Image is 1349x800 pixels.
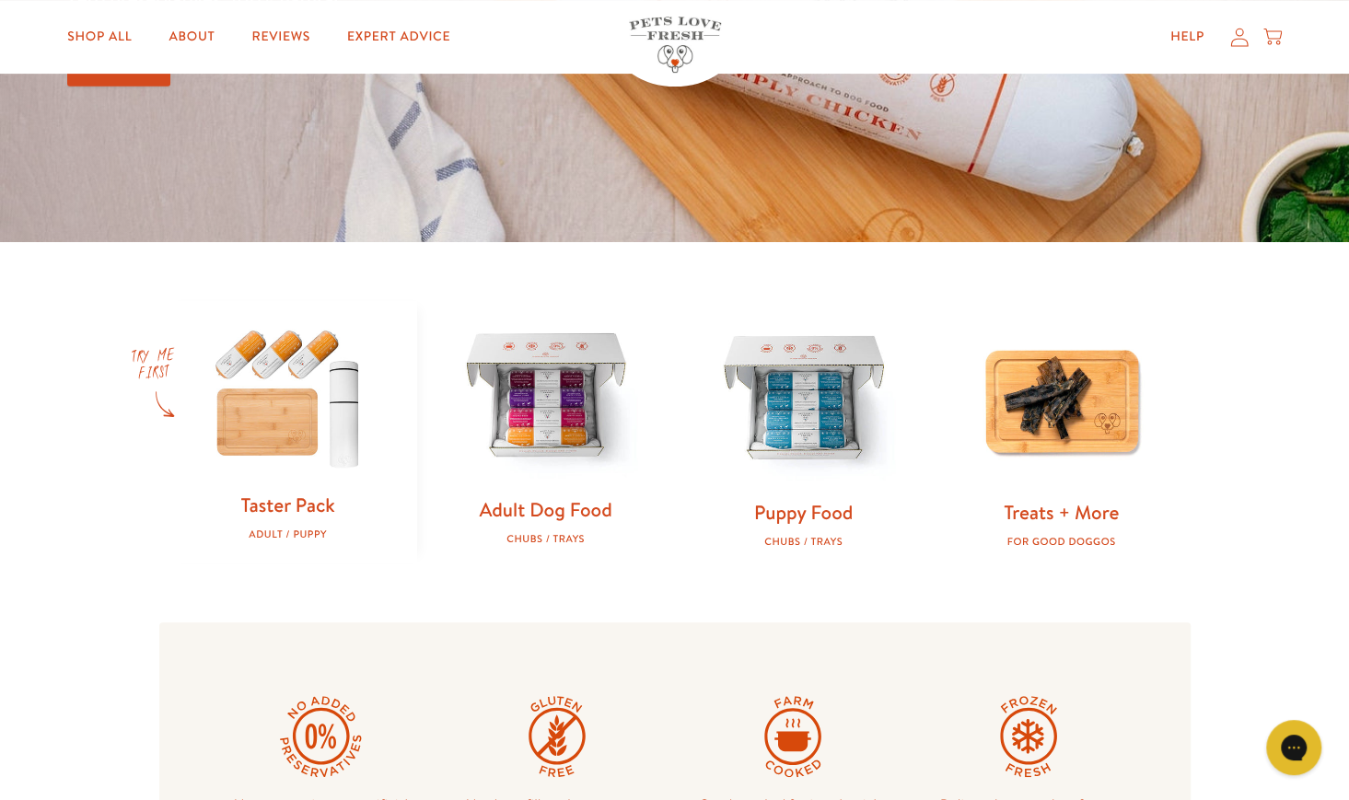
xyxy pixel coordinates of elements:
a: Taster Pack [240,492,334,518]
a: Adult Dog Food [479,496,611,523]
iframe: Gorgias live chat messenger [1257,713,1331,782]
a: About [154,18,229,55]
div: Chubs / Trays [447,533,645,545]
a: Shop All [52,18,146,55]
a: Expert Advice [332,18,465,55]
div: Adult / Puppy [189,528,388,540]
div: For good doggos [962,536,1161,548]
img: Pets Love Fresh [629,17,721,73]
a: Help [1156,18,1219,55]
a: Puppy Food [754,499,853,526]
div: Chubs / Trays [704,536,903,548]
a: Reviews [238,18,325,55]
a: Treats + More [1004,499,1119,526]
